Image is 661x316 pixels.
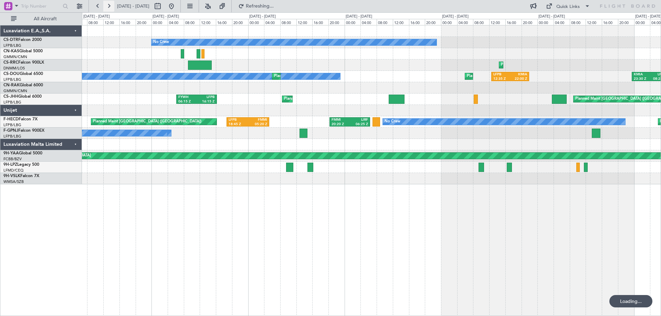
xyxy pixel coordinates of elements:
div: FYWH [178,95,197,100]
span: F-GPNJ [3,129,18,133]
div: 20:00 [136,19,152,25]
div: Loading... [609,295,652,307]
a: F-GPNJFalcon 900EX [3,129,44,133]
a: CS-JHHGlobal 6000 [3,95,42,99]
div: 20:00 [522,19,538,25]
span: 9H-LPZ [3,163,17,167]
button: Quick Links [543,1,594,12]
span: CS-DOU [3,72,20,76]
div: 16:00 [505,19,522,25]
div: 08:00 [377,19,393,25]
div: 12:00 [489,19,505,25]
a: LFPB/LBG [3,122,21,128]
div: 20:20 Z [332,122,350,127]
div: Planned Maint [GEOGRAPHIC_DATA] ([GEOGRAPHIC_DATA]) [93,117,201,127]
div: 05:20 Z [248,122,267,127]
div: 22:00 Z [510,77,527,81]
div: LIRF [350,118,368,122]
div: KMIA [634,72,650,77]
div: 04:00 [360,19,377,25]
button: All Aircraft [8,13,75,24]
div: 20:00 [328,19,345,25]
a: LFPB/LBG [3,77,21,82]
div: 04:00 [457,19,473,25]
div: Planned Maint [GEOGRAPHIC_DATA] ([GEOGRAPHIC_DATA]) [467,71,575,81]
div: 16:00 [119,19,136,25]
span: 9H-YAA [3,151,19,155]
div: 12:00 [393,19,409,25]
div: FMMI [248,118,267,122]
div: 06:15 Z [178,99,197,104]
div: FMMI [332,118,350,122]
span: CS-JHH [3,95,18,99]
div: [DATE] - [DATE] [442,14,469,20]
div: 00:00 [151,19,168,25]
a: F-HECDFalcon 7X [3,117,38,121]
div: Quick Links [556,3,580,10]
a: LFPB/LBG [3,134,21,139]
div: [DATE] - [DATE] [249,14,276,20]
div: Planned Maint [GEOGRAPHIC_DATA] ([GEOGRAPHIC_DATA]) [284,94,392,104]
div: 08:00 [473,19,489,25]
span: CS-DTR [3,38,18,42]
div: 00:00 [634,19,650,25]
span: CS-RRC [3,61,18,65]
div: 16:00 [409,19,425,25]
div: 08:00 [570,19,586,25]
div: 00:00 [248,19,264,25]
a: FCBB/BZV [3,156,22,162]
a: GMMN/CMN [3,54,27,59]
a: LFPB/LBG [3,100,21,105]
div: 12:00 [200,19,216,25]
div: LFPB [229,118,248,122]
div: 00:00 [441,19,457,25]
a: LFMD/CEQ [3,168,23,173]
div: 08:00 [87,19,103,25]
div: 04:00 [264,19,280,25]
a: GMMN/CMN [3,88,27,94]
div: 08:00 [184,19,200,25]
div: [DATE] - [DATE] [538,14,565,20]
a: 9H-YAAGlobal 5000 [3,151,42,155]
div: 12:00 [103,19,119,25]
div: 12:35 Z [493,77,510,81]
div: 16:15 Z [197,99,215,104]
a: CS-DOUGlobal 6500 [3,72,43,76]
div: 20:00 [618,19,634,25]
div: 08:00 [280,19,296,25]
div: 16:00 [602,19,618,25]
span: Refreshing... [245,4,274,9]
a: CN-RAKGlobal 6000 [3,83,43,87]
span: CN-RAK [3,83,20,87]
div: Planned Maint Lagos ([PERSON_NAME]) [501,60,572,70]
div: 20:00 [232,19,248,25]
span: [DATE] - [DATE] [117,3,149,9]
div: 12:00 [296,19,313,25]
a: DNMM/LOS [3,66,25,71]
div: No Crew [385,117,400,127]
div: 18:45 Z [229,122,248,127]
a: CS-RRCFalcon 900LX [3,61,44,65]
div: [DATE] - [DATE] [83,14,110,20]
div: 00:00 [345,19,361,25]
span: 9H-VSLK [3,174,20,178]
input: Trip Number [21,1,61,11]
span: All Aircraft [18,17,73,21]
div: 16:00 [312,19,328,25]
div: LFPB [493,72,510,77]
div: 04:00 [168,19,184,25]
a: 9H-LPZLegacy 500 [3,163,39,167]
div: 06:25 Z [350,122,368,127]
div: [DATE] - [DATE] [346,14,372,20]
div: 23:30 Z [634,77,650,81]
div: 04:00 [554,19,570,25]
a: WMSA/SZB [3,179,24,184]
a: LFPB/LBG [3,43,21,48]
div: 16:00 [216,19,232,25]
div: 00:00 [537,19,554,25]
button: Refreshing... [235,1,276,12]
a: CS-DTRFalcon 2000 [3,38,42,42]
div: 12:00 [586,19,602,25]
div: KMIA [510,72,527,77]
span: F-HECD [3,117,19,121]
